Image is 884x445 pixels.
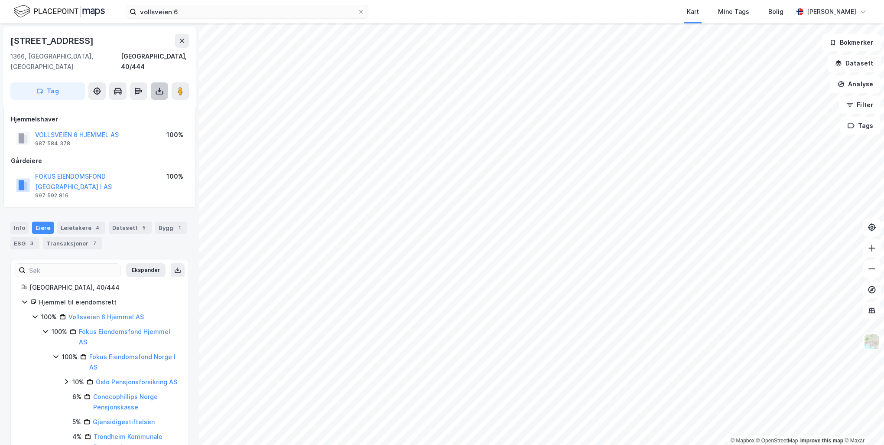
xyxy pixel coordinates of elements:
[72,432,82,442] div: 4%
[62,352,78,362] div: 100%
[166,130,183,140] div: 100%
[57,222,105,234] div: Leietakere
[839,96,881,114] button: Filter
[10,34,95,48] div: [STREET_ADDRESS]
[72,392,81,402] div: 6%
[864,334,880,350] img: Z
[121,51,189,72] div: [GEOGRAPHIC_DATA], 40/444
[11,156,188,166] div: Gårdeiere
[166,171,183,182] div: 100%
[32,222,54,234] div: Eiere
[96,378,177,386] a: Oslo Pensjonsforsikring AS
[841,403,884,445] div: Kontrollprogram for chat
[43,237,102,249] div: Transaksjoner
[41,312,57,322] div: 100%
[14,4,105,19] img: logo.f888ab2527a4732fd821a326f86c7f29.svg
[136,5,357,18] input: Søk på adresse, matrikkel, gårdeiere, leietakere eller personer
[39,297,178,308] div: Hjemmel til eiendomsrett
[756,438,798,444] a: OpenStreetMap
[29,282,178,293] div: [GEOGRAPHIC_DATA], 40/444
[10,222,29,234] div: Info
[90,239,99,248] div: 7
[72,377,84,387] div: 10%
[10,51,121,72] div: 1366, [GEOGRAPHIC_DATA], [GEOGRAPHIC_DATA]
[27,239,36,248] div: 3
[175,223,184,232] div: 1
[718,7,749,17] div: Mine Tags
[52,327,67,337] div: 100%
[126,263,166,277] button: Ekspander
[89,353,175,371] a: Fokus Eiendomsfond Norge I AS
[35,192,68,199] div: 997 592 816
[10,237,39,249] div: ESG
[822,34,881,51] button: Bokmerker
[830,75,881,93] button: Analyse
[768,7,783,17] div: Bolig
[687,7,699,17] div: Kart
[828,55,881,72] button: Datasett
[800,438,843,444] a: Improve this map
[841,403,884,445] iframe: Chat Widget
[26,264,120,277] input: Søk
[35,140,70,147] div: 987 584 378
[840,117,881,134] button: Tags
[93,393,158,411] a: Conocophillips Norge Pensjonskasse
[68,313,144,321] a: Vollsveien 6 Hjemmel AS
[10,82,85,100] button: Tag
[155,222,187,234] div: Bygg
[93,418,155,425] a: Gjensidigestiftelsen
[11,114,188,124] div: Hjemmelshaver
[93,223,102,232] div: 4
[140,223,148,232] div: 5
[72,417,81,427] div: 5%
[79,328,170,346] a: Fokus Eiendomsfond Hjemmel AS
[731,438,754,444] a: Mapbox
[109,222,152,234] div: Datasett
[807,7,856,17] div: [PERSON_NAME]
